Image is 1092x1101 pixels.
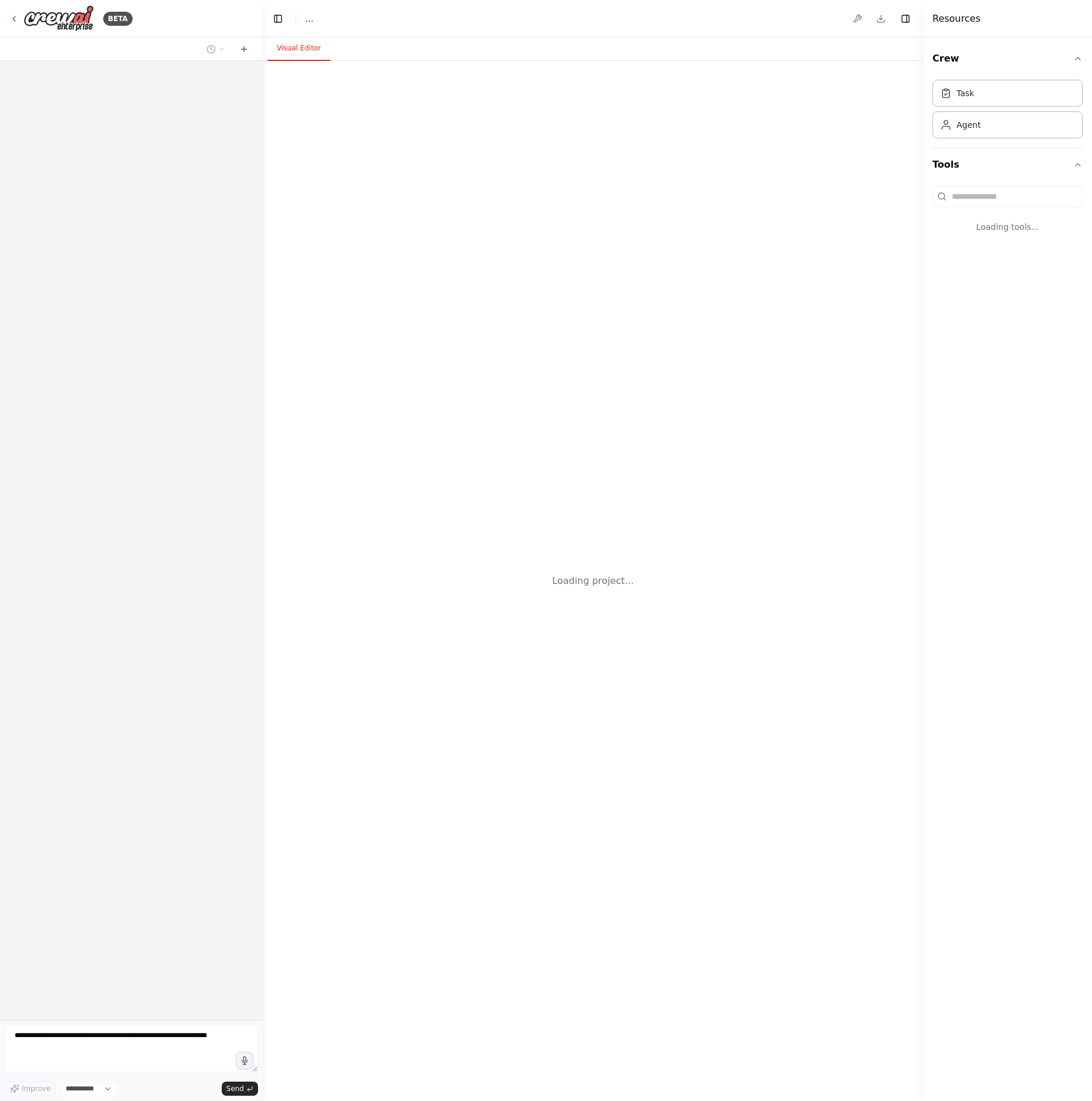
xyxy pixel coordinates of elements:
span: ... [306,13,313,25]
div: Crew [932,75,1083,148]
div: Task [957,87,974,99]
span: Send [226,1084,244,1093]
div: Agent [957,119,981,131]
button: Crew [932,42,1083,75]
button: Click to speak your automation idea [236,1052,253,1069]
button: Tools [932,148,1083,181]
div: BETA [103,12,133,26]
div: Loading project... [552,574,634,588]
button: Hide right sidebar [897,11,914,27]
nav: breadcrumb [306,13,313,25]
span: Improve [22,1084,50,1093]
button: Send [222,1082,258,1096]
button: Improve [5,1081,56,1096]
button: Switch to previous chat [202,42,230,56]
button: Hide left sidebar [270,11,286,27]
div: Loading tools... [932,212,1083,242]
button: Start a new chat [235,42,253,56]
div: Tools [932,181,1083,252]
button: Visual Editor [267,36,330,61]
h4: Resources [932,12,981,26]
img: Logo [23,5,94,32]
